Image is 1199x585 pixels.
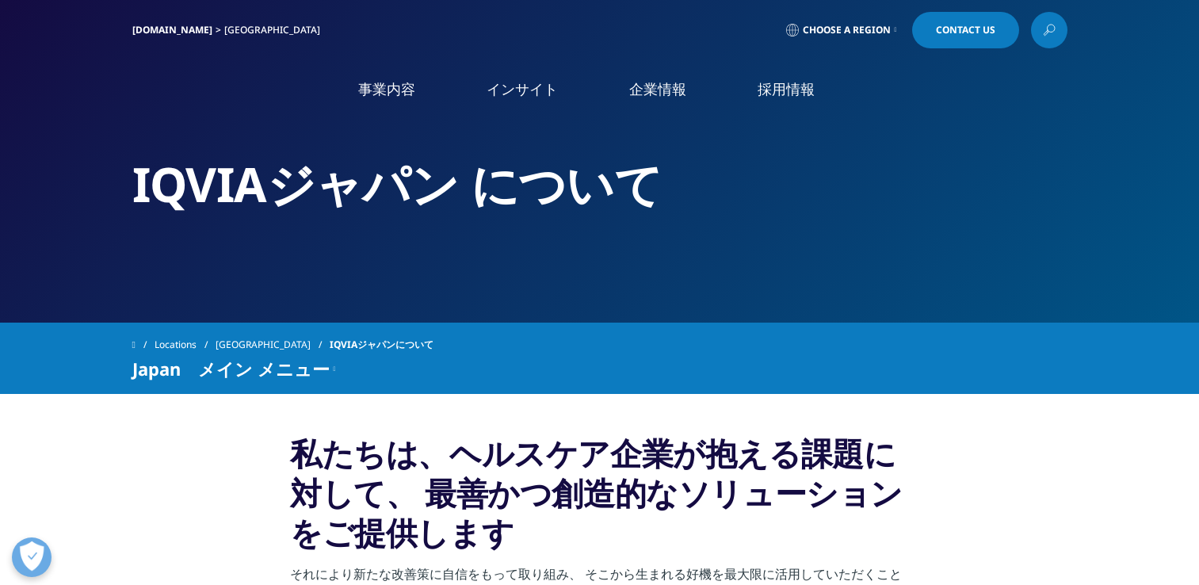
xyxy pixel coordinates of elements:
a: 企業情報 [629,79,686,99]
a: インサイト [487,79,558,99]
span: Contact Us [936,25,995,35]
span: Japan メイン メニュー [132,359,330,378]
a: [DOMAIN_NAME] [132,23,212,36]
a: 事業内容 [358,79,415,99]
nav: Primary [265,55,1067,131]
span: Choose a Region [803,24,891,36]
a: 採用情報 [758,79,815,99]
button: 優先設定センターを開く [12,537,52,577]
h2: IQVIAジャパン について [132,155,1067,214]
a: Locations [155,331,216,359]
a: Contact Us [912,12,1019,48]
h3: 私たちは、ヘルスケア企業が抱える課題に対して、 最善かつ創造的なソリューションをご提供します [290,434,909,564]
div: [GEOGRAPHIC_DATA] [224,24,326,36]
a: [GEOGRAPHIC_DATA] [216,331,330,359]
span: IQVIAジャパンについて [330,331,433,359]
